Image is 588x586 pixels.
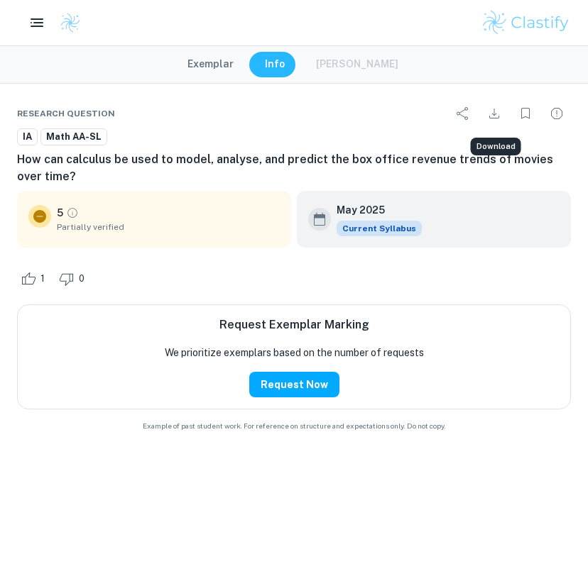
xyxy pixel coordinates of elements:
div: Share [449,99,477,128]
h6: May 2025 [337,202,410,218]
a: IA [17,128,38,145]
div: Download [480,99,508,128]
h6: Request Exemplar Marking [219,316,369,333]
span: Research question [17,107,115,120]
img: Clastify logo [60,12,81,33]
button: Info [251,52,299,77]
button: Exemplar [173,52,248,77]
a: Grade partially verified [66,206,79,219]
span: Math AA-SL [41,130,107,144]
span: IA [18,130,37,144]
img: Clastify logo [481,9,571,37]
span: Current Syllabus [337,221,422,236]
a: Clastify logo [51,12,81,33]
div: Dislike [55,267,92,290]
p: We prioritize exemplars based on the number of requests [165,345,424,360]
button: Request Now [249,372,339,397]
span: 0 [71,272,92,286]
div: Like [17,267,53,290]
div: Download [471,138,521,155]
p: 5 [57,205,63,221]
div: Report issue [543,99,571,128]
div: This exemplar is based on the current syllabus. Feel free to refer to it for inspiration/ideas wh... [337,221,422,236]
span: 1 [33,272,53,286]
span: Example of past student work. For reference on structure and expectations only. Do not copy. [17,421,571,431]
h6: How can calculus be used to model, analyse, and predict the box office revenue trends of movies o... [17,151,571,185]
span: Partially verified [57,221,280,233]
a: Math AA-SL [40,128,107,145]
div: Bookmark [511,99,540,128]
